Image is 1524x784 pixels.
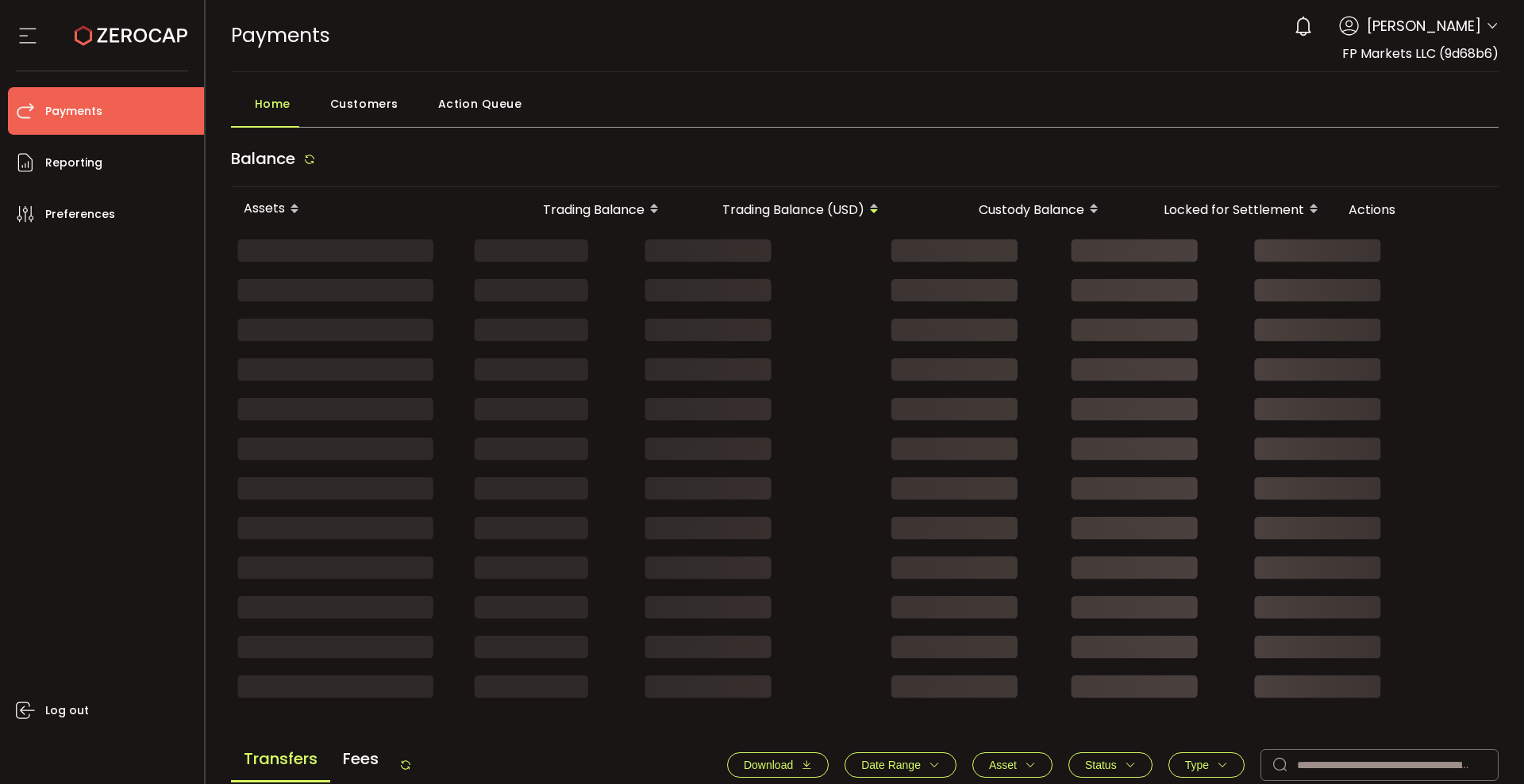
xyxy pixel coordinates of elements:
[727,752,829,778] button: Download
[1185,759,1209,771] span: Type
[477,196,676,223] div: Trading Balance
[231,196,477,223] div: Assets
[438,88,522,120] span: Action Queue
[1116,196,1336,223] div: Locked for Settlement
[1336,201,1495,219] div: Actions
[1342,44,1499,63] span: FP Markets LLC (9d68b6)
[255,88,291,120] span: Home
[1367,15,1481,36] span: [PERSON_NAME]
[231,147,295,170] span: Balance
[989,759,1017,771] span: Asset
[231,737,330,782] span: Transfers
[845,752,956,778] button: Date Range
[972,752,1053,778] button: Asset
[1085,759,1117,771] span: Status
[231,21,330,49] span: Payments
[45,699,89,722] span: Log out
[330,737,391,780] span: Fees
[861,759,921,771] span: Date Range
[896,196,1116,223] div: Custody Balance
[45,100,102,123] span: Payments
[1068,752,1153,778] button: Status
[330,88,398,120] span: Customers
[1168,752,1245,778] button: Type
[744,759,793,771] span: Download
[45,151,102,174] span: Reporting
[676,196,896,223] div: Trading Balance (USD)
[45,203,115,226] span: Preferences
